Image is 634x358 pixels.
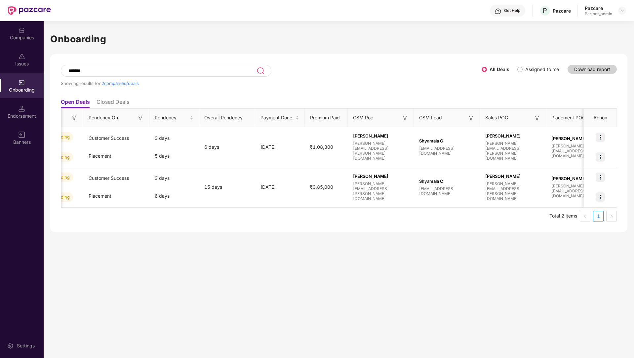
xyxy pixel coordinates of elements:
img: svg+xml;base64,PHN2ZyB3aWR0aD0iMjAiIGhlaWdodD0iMjAiIHZpZXdCb3g9IjAgMCAyMCAyMCIgZmlsbD0ibm9uZSIgeG... [19,79,25,86]
div: 6 days [199,143,255,151]
div: Get Help [504,8,520,13]
span: [PERSON_NAME][EMAIL_ADDRESS][PERSON_NAME][DOMAIN_NAME] [485,181,541,201]
label: Assigned to me [525,66,559,72]
span: Sales POC [485,114,508,121]
span: [PERSON_NAME][EMAIL_ADDRESS][PERSON_NAME][DOMAIN_NAME] [353,181,409,201]
span: [PERSON_NAME] [485,174,541,179]
a: 1 [593,211,603,221]
li: Total 2 items [549,211,577,221]
span: Placement [89,153,111,159]
div: [DATE] [255,143,305,151]
img: svg+xml;base64,PHN2ZyB3aWR0aD0iMTYiIGhlaWdodD0iMTYiIHZpZXdCb3g9IjAgMCAxNiAxNiIgZmlsbD0ibm9uZSIgeG... [402,115,408,121]
span: Placement POC [551,114,585,121]
span: Pendency On [89,114,118,121]
img: icon [596,152,605,162]
div: Pazcare [585,5,612,11]
img: svg+xml;base64,PHN2ZyBpZD0iRHJvcGRvd24tMzJ4MzIiIHhtbG5zPSJodHRwOi8vd3d3LnczLm9yZy8yMDAwL3N2ZyIgd2... [619,8,625,13]
span: [EMAIL_ADDRESS][DOMAIN_NAME] [419,146,475,156]
div: Showing results for [61,81,482,86]
img: New Pazcare Logo [8,6,51,15]
button: right [606,211,617,221]
div: 15 days [199,183,255,191]
li: Open Deals [61,99,90,108]
img: svg+xml;base64,PHN2ZyBpZD0iU2V0dGluZy0yMHgyMCIgeG1sbnM9Imh0dHA6Ly93d3cudzMub3JnLzIwMDAvc3ZnIiB3aW... [7,342,14,349]
span: [PERSON_NAME] [353,133,409,139]
span: P [543,7,547,15]
img: svg+xml;base64,PHN2ZyB3aWR0aD0iMTYiIGhlaWdodD0iMTYiIHZpZXdCb3g9IjAgMCAxNiAxNiIgZmlsbD0ibm9uZSIgeG... [137,115,144,121]
th: Action [584,109,617,127]
th: Pendency [149,109,199,127]
img: svg+xml;base64,PHN2ZyB3aWR0aD0iMTYiIGhlaWdodD0iMTYiIHZpZXdCb3g9IjAgMCAxNiAxNiIgZmlsbD0ibm9uZSIgeG... [71,115,78,121]
div: Settings [15,342,37,349]
img: svg+xml;base64,PHN2ZyB3aWR0aD0iMTYiIGhlaWdodD0iMTYiIHZpZXdCb3g9IjAgMCAxNiAxNiIgZmlsbD0ibm9uZSIgeG... [534,115,540,121]
img: icon [596,173,605,182]
label: All Deals [490,66,509,72]
button: Download report [568,65,617,74]
span: Shyamala C [419,138,475,143]
span: [PERSON_NAME] [551,176,607,181]
span: [PERSON_NAME][EMAIL_ADDRESS][PERSON_NAME][DOMAIN_NAME] [485,141,541,161]
span: [EMAIL_ADDRESS][DOMAIN_NAME] [419,186,475,196]
span: [PERSON_NAME] [551,136,607,141]
li: Next Page [606,211,617,221]
img: svg+xml;base64,PHN2ZyB3aWR0aD0iMTQuNSIgaGVpZ2h0PSIxNC41IiB2aWV3Qm94PSIwIDAgMTYgMTYiIGZpbGw9Im5vbm... [19,105,25,112]
span: [PERSON_NAME] [485,133,541,139]
span: 2 companies/deals [101,81,139,86]
img: svg+xml;base64,PHN2ZyBpZD0iSXNzdWVzX2Rpc2FibGVkIiB4bWxucz0iaHR0cDovL3d3dy53My5vcmcvMjAwMC9zdmciIH... [19,53,25,60]
th: Premium Paid [305,109,348,127]
span: Payment Done [260,114,294,121]
img: svg+xml;base64,PHN2ZyB3aWR0aD0iMTYiIGhlaWdodD0iMTYiIHZpZXdCb3g9IjAgMCAxNiAxNiIgZmlsbD0ibm9uZSIgeG... [468,115,474,121]
span: right [610,214,614,218]
div: 3 days [149,169,199,187]
h1: Onboarding [50,32,627,46]
th: Payment Done [255,109,305,127]
img: svg+xml;base64,PHN2ZyBpZD0iSGVscC0zMngzMiIgeG1sbnM9Imh0dHA6Ly93d3cudzMub3JnLzIwMDAvc3ZnIiB3aWR0aD... [495,8,501,15]
span: ₹1,08,300 [305,144,338,150]
div: 3 days [149,129,199,147]
div: Pazcare [553,8,571,14]
span: Customer Success [89,135,129,141]
div: 5 days [149,147,199,165]
span: left [583,214,587,218]
li: 1 [593,211,604,221]
span: CSM Poc [353,114,373,121]
span: [PERSON_NAME] [353,174,409,179]
li: Previous Page [580,211,590,221]
li: Closed Deals [97,99,129,108]
button: left [580,211,590,221]
span: Customer Success [89,175,129,181]
img: svg+xml;base64,PHN2ZyBpZD0iQ29tcGFuaWVzIiB4bWxucz0iaHR0cDovL3d3dy53My5vcmcvMjAwMC9zdmciIHdpZHRoPS... [19,27,25,34]
div: Partner_admin [585,11,612,17]
span: ₹3,85,000 [305,184,338,190]
div: [DATE] [255,183,305,191]
span: [PERSON_NAME][EMAIL_ADDRESS][PERSON_NAME][DOMAIN_NAME] [353,141,409,161]
th: Overall Pendency [199,109,255,127]
span: Shyamala C [419,179,475,184]
span: CSM Lead [419,114,442,121]
span: [PERSON_NAME][EMAIL_ADDRESS][DOMAIN_NAME] [551,183,607,198]
img: icon [596,133,605,142]
span: [PERSON_NAME][EMAIL_ADDRESS][DOMAIN_NAME] [551,143,607,158]
img: svg+xml;base64,PHN2ZyB3aWR0aD0iMjQiIGhlaWdodD0iMjUiIHZpZXdCb3g9IjAgMCAyNCAyNSIgZmlsbD0ibm9uZSIgeG... [257,67,264,75]
img: svg+xml;base64,PHN2ZyB3aWR0aD0iMTYiIGhlaWdodD0iMTYiIHZpZXdCb3g9IjAgMCAxNiAxNiIgZmlsbD0ibm9uZSIgeG... [19,132,25,138]
div: 6 days [149,187,199,205]
span: Pendency [155,114,188,121]
img: icon [596,192,605,202]
span: Placement [89,193,111,199]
